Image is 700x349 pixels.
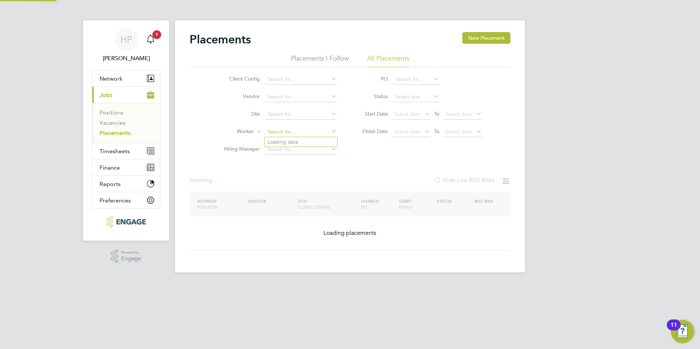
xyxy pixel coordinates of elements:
input: Search for... [393,74,439,85]
a: Go to home page [92,216,160,228]
input: Search for... [265,127,337,137]
div: Jobs [92,103,160,143]
span: Select date [394,111,420,117]
button: Finance [92,159,160,175]
a: Placements [100,129,131,136]
button: New Placement [462,32,510,44]
input: Search for... [265,92,337,102]
span: Finance [100,164,120,171]
nav: Main navigation [83,20,169,241]
label: Client Config [218,75,260,82]
img: xede-logo-retina.png [106,216,145,228]
span: Engage [121,256,141,262]
h2: Placements [190,32,251,47]
input: Search for... [265,144,337,155]
label: Finish Date [355,128,388,135]
span: Select date [446,128,472,135]
span: HP [120,35,132,44]
label: Hide Low IR35 Risks [434,177,494,184]
button: Reports [92,176,160,192]
input: Search for... [265,109,337,120]
button: Network [92,70,160,86]
div: 11 [670,325,677,334]
label: PO [355,75,388,82]
span: Network [100,75,122,82]
span: 1 [152,30,161,39]
input: Select one [393,92,439,102]
a: HP[PERSON_NAME] [92,28,160,63]
a: Vacancies [100,119,125,126]
span: Jobs [100,92,112,98]
span: Select date [394,128,420,135]
li: Placements I Follow [291,54,349,67]
a: Powered byEngage [111,249,142,263]
span: Reports [100,181,121,187]
label: Start Date [355,110,388,117]
div: Showing [190,177,218,184]
span: Hannah Pearce [92,54,160,63]
label: Vendor [218,93,260,100]
span: Select date [446,111,472,117]
button: Jobs [92,87,160,103]
span: ... [212,177,217,184]
button: Timesheets [92,143,160,159]
label: Hiring Manager [218,146,260,152]
li: Loading data [265,137,337,147]
a: Positions [100,109,124,116]
span: Preferences [100,197,131,204]
button: Open Resource Center, 11 new notifications [671,320,694,343]
label: Status [355,93,388,100]
label: Worker [212,128,254,135]
li: All Placements [367,54,409,67]
input: Search for... [265,74,337,85]
span: Timesheets [100,148,130,155]
a: 1 [143,28,158,51]
span: To [432,109,442,119]
span: To [432,127,442,136]
label: Site [218,110,260,117]
span: Powered by [121,249,141,256]
button: Preferences [92,192,160,208]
